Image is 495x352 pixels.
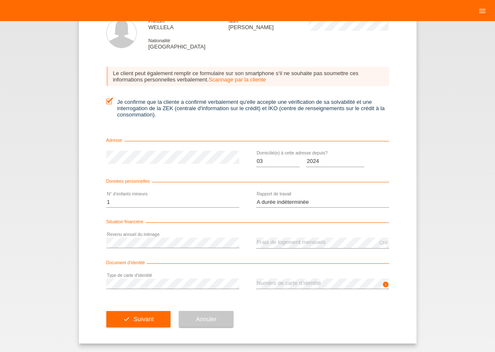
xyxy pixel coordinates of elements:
a: menu [474,8,491,13]
span: Données personnelles [106,179,152,184]
div: [PERSON_NAME] [228,18,308,30]
i: info [382,281,389,288]
span: Situation financière [106,219,146,224]
div: Le client peut également remplir ce formulaire sur son smartphone s‘il ne souhaite pas soumettre ... [106,67,389,86]
span: Adresse [106,138,124,143]
div: CHF [379,240,389,245]
label: Je confirme que la cliente a confirmé verbalement qu'elle accepte une vérification de sa solvabil... [106,99,389,118]
div: WELLELA [149,18,229,30]
a: Scannage par la cliente [208,76,266,83]
a: info [382,284,389,289]
span: Suivant [133,316,154,322]
span: Nationalité [149,38,170,43]
i: check [123,316,130,322]
span: Annuler [196,316,216,322]
span: Document d’identité [106,260,147,265]
i: menu [478,7,487,15]
button: Annuler [179,311,233,327]
span: Prénom [149,19,165,24]
span: Nom [228,19,238,24]
button: check Suivant [106,311,171,327]
div: [GEOGRAPHIC_DATA] [149,37,229,50]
